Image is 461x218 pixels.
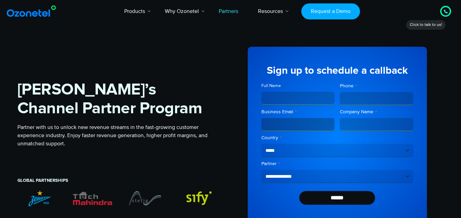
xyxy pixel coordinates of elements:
div: 2 / 7 [17,190,63,206]
div: Image Carousel [17,190,220,206]
div: 3 / 7 [70,190,115,206]
a: Request a Demo [301,3,360,19]
img: Stetig [122,190,168,206]
img: TechMahindra [70,190,115,206]
label: Full Name [261,83,335,89]
label: Phone [340,83,413,89]
label: Company Name [340,108,413,115]
img: ZENIT [17,190,63,206]
h5: Global Partnerships [17,178,220,183]
div: 4 / 7 [122,190,168,206]
label: Country [261,134,413,141]
img: Sify [175,190,220,206]
p: Partner with us to unlock new revenue streams in the fast-growing customer experience industry. E... [17,123,220,148]
label: Business Email [261,108,335,115]
div: 5 / 7 [175,190,220,206]
label: Partner [261,160,413,167]
h1: [PERSON_NAME]’s Channel Partner Program [17,81,220,118]
h5: Sign up to schedule a callback [261,66,413,76]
